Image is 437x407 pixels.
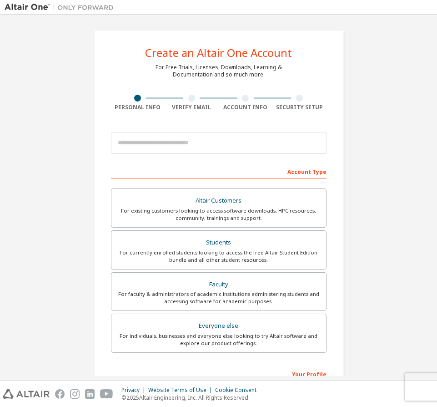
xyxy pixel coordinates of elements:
[5,3,118,12] img: Altair One
[117,290,321,305] div: For faculty & administrators of academic institutions administering students and accessing softwa...
[70,389,80,399] img: instagram.svg
[121,394,262,402] p: © 2025 Altair Engineering, Inc. All Rights Reserved.
[100,389,113,399] img: youtube.svg
[219,104,273,111] div: Account Info
[165,104,219,111] div: Verify Email
[117,320,321,332] div: Everyone else
[117,194,321,207] div: Altair Customers
[3,389,50,399] img: altair_logo.svg
[117,332,321,347] div: For individuals, businesses and everyone else looking to try Altair software and explore our prod...
[85,389,95,399] img: linkedin.svg
[121,387,148,394] div: Privacy
[117,207,321,222] div: For existing customers looking to access software downloads, HPC resources, community, trainings ...
[272,104,326,111] div: Security Setup
[148,387,215,394] div: Website Terms of Use
[111,104,165,111] div: Personal Info
[117,236,321,249] div: Students
[111,366,326,381] div: Your Profile
[215,387,262,394] div: Cookie Consent
[156,64,282,78] div: For Free Trials, Licenses, Downloads, Learning & Documentation and so much more.
[117,278,321,291] div: Faculty
[145,47,292,58] div: Create an Altair One Account
[111,164,326,178] div: Account Type
[117,249,321,264] div: For currently enrolled students looking to access the free Altair Student Edition bundle and all ...
[55,389,65,399] img: facebook.svg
